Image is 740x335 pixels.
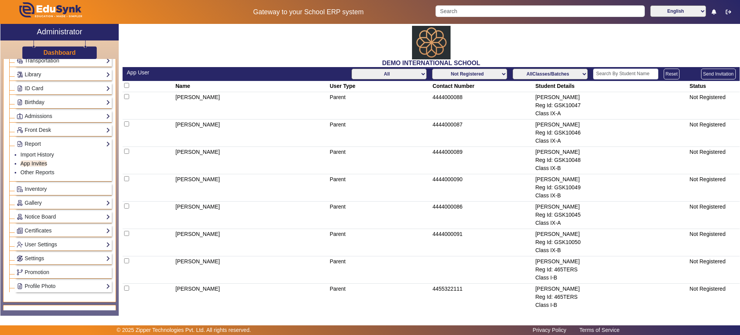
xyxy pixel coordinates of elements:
div: Reg Id: GSK10048 [535,156,687,164]
td: Not Registered [688,120,740,147]
td: Not Registered [688,256,740,284]
div: Reg Id: GSK10046 [535,129,687,137]
td: Not Registered [688,284,740,311]
a: Import History [20,152,54,158]
img: abdd4561-dfa5-4bc5-9f22-bd710a8d2831 [412,26,451,59]
div: [PERSON_NAME] [535,258,687,266]
td: Not Registered [688,202,740,229]
td: Parent [328,229,431,256]
a: Terms of Service [575,325,623,335]
input: Search [436,5,644,17]
h2: DEMO INTERNATIONAL SCHOOL [123,59,740,67]
div: Class I-B [535,274,687,282]
td: [PERSON_NAME] [174,202,328,229]
td: Not Registered [688,92,740,120]
td: 4455322111 [431,284,534,311]
span: Promotion [25,269,49,275]
h5: Gateway to your School ERP system [189,8,427,16]
td: [PERSON_NAME] [174,229,328,256]
div: Class IX-A [535,137,687,145]
div: [PERSON_NAME] [535,121,687,129]
img: Inventory.png [17,186,23,192]
td: Not Registered [688,174,740,202]
td: [PERSON_NAME] [174,147,328,174]
div: Class I-B [535,301,687,309]
div: Class IX-A [535,219,687,227]
td: 4444000091 [431,229,534,256]
a: Privacy Policy [529,325,570,335]
th: Student Details [534,81,688,92]
a: Dashboard [43,49,76,57]
span: Inventory [25,186,47,192]
td: 4444000086 [431,202,534,229]
div: Class IX-A [535,109,687,118]
td: Parent [328,202,431,229]
td: [PERSON_NAME] [174,256,328,284]
div: Reg Id: GSK10049 [535,183,687,192]
div: Reg Id: 465TERS [535,266,687,274]
div: Class IX-B [535,164,687,172]
td: Not Registered [688,147,740,174]
button: Send Invitation [701,69,735,79]
div: Reg Id: 465TERS [535,293,687,301]
td: [PERSON_NAME] [174,174,328,202]
div: [PERSON_NAME] [535,285,687,293]
td: 4444000089 [431,147,534,174]
td: [PERSON_NAME] [174,120,328,147]
button: Reset [664,69,679,79]
div: Reg Id: GSK10045 [535,211,687,219]
div: [PERSON_NAME] [535,148,687,156]
td: Parent [328,147,431,174]
td: [PERSON_NAME] [174,284,328,311]
div: App User [127,69,427,77]
th: User Type [328,81,431,92]
td: Not Registered [688,229,740,256]
a: Administrator [0,24,119,40]
td: Parent [328,284,431,311]
a: Inventory [17,185,110,194]
td: 4444000087 [431,120,534,147]
h3: Dashboard [44,49,76,56]
div: Reg Id: GSK10050 [535,238,687,246]
h2: Administrator [37,27,82,36]
th: Name [174,81,328,92]
div: [PERSON_NAME] [535,203,687,211]
img: Branchoperations.png [17,269,23,275]
input: Search By Student Name [593,69,658,79]
div: Class IX-B [535,192,687,200]
div: Reg Id: GSK10047 [535,101,687,109]
td: 4444000088 [431,92,534,120]
div: [PERSON_NAME] [535,175,687,183]
td: Parent [328,174,431,202]
div: [PERSON_NAME] [535,230,687,238]
td: Parent [328,256,431,284]
p: © 2025 Zipper Technologies Pvt. Ltd. All rights reserved. [117,326,251,334]
td: [PERSON_NAME] [174,92,328,120]
th: Status [688,81,740,92]
th: Contact Number [431,81,534,92]
td: Parent [328,120,431,147]
a: App Invites [20,160,47,167]
a: Promotion [17,268,110,277]
td: Parent [328,92,431,120]
div: [PERSON_NAME] [535,93,687,101]
div: Class IX-B [535,246,687,254]
a: Other Reports [20,169,54,175]
td: 4444000090 [431,174,534,202]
